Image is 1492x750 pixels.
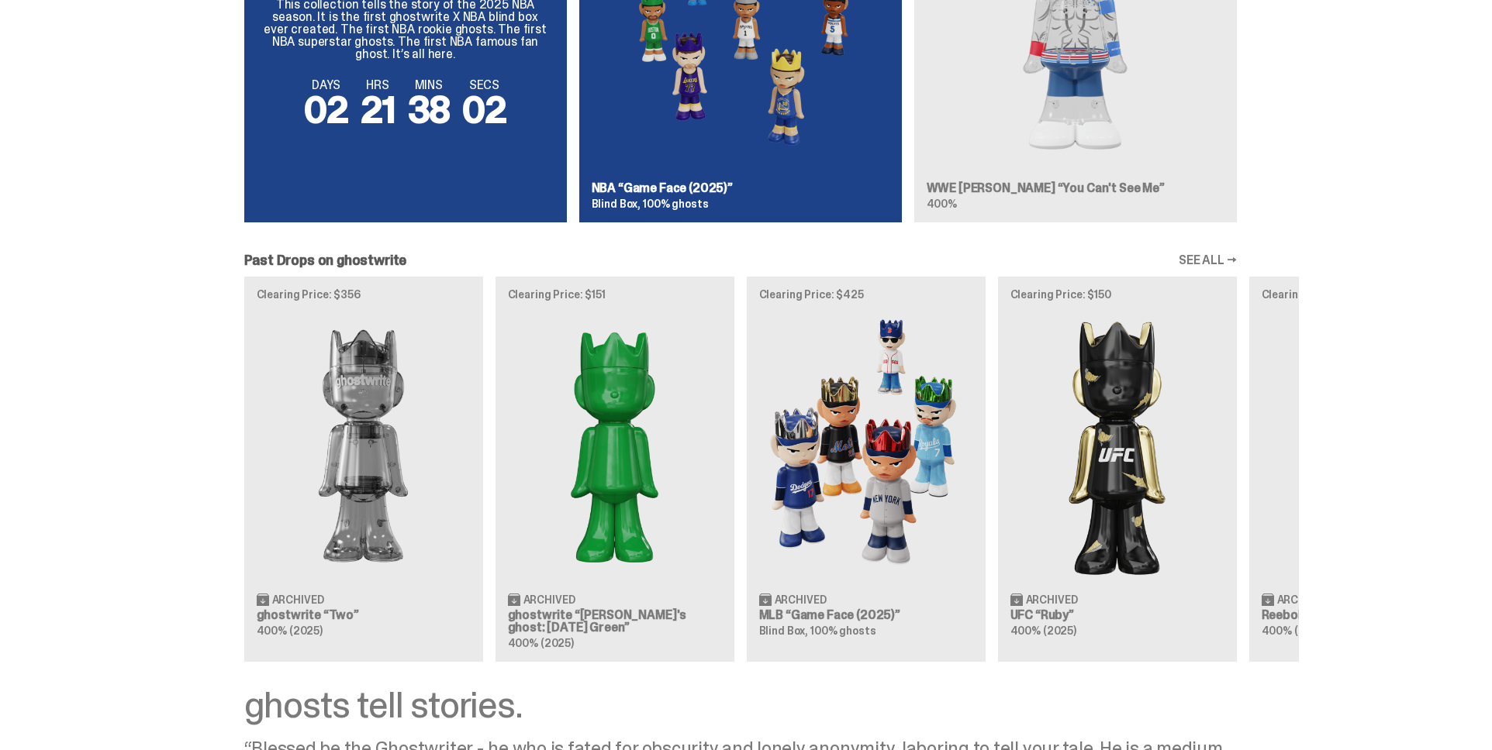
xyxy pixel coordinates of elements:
img: Court Victory [1262,312,1476,580]
a: Clearing Price: $100 Court Victory Archived [1249,277,1488,661]
span: 400% (2025) [257,624,323,638]
h3: MLB “Game Face (2025)” [759,609,973,621]
p: Clearing Price: $356 [257,289,471,300]
img: Ruby [1010,312,1224,580]
img: Schrödinger's ghost: Sunday Green [508,312,722,580]
span: 38 [408,85,451,134]
span: 21 [361,85,395,134]
span: Archived [1026,594,1078,605]
img: Game Face (2025) [759,312,973,580]
span: Archived [1277,594,1329,605]
span: DAYS [304,79,348,91]
span: 400% (2025) [1010,624,1076,638]
a: SEE ALL → [1179,254,1237,267]
span: 02 [462,85,506,134]
p: Clearing Price: $151 [508,289,722,300]
h3: NBA “Game Face (2025)” [592,182,889,194]
span: HRS [361,79,395,91]
span: Archived [272,594,324,605]
span: 400% (2025) [508,636,574,650]
h2: Past Drops on ghostwrite [244,253,407,267]
h3: Reebok “Court Victory” [1262,609,1476,621]
img: Two [257,312,471,580]
p: Clearing Price: $100 [1262,289,1476,300]
span: Archived [523,594,575,605]
p: Clearing Price: $150 [1010,289,1224,300]
h3: ghostwrite “[PERSON_NAME]'s ghost: [DATE] Green” [508,609,722,634]
span: Archived [775,594,827,605]
p: Clearing Price: $425 [759,289,973,300]
a: Clearing Price: $425 Game Face (2025) Archived [747,277,986,661]
h3: ghostwrite “Two” [257,609,471,621]
span: 400% (2025) [1262,624,1328,638]
div: ghosts tell stories. [244,686,1237,724]
span: 100% ghosts [643,197,708,211]
a: Clearing Price: $150 Ruby Archived [998,277,1237,661]
span: 100% ghosts [810,624,876,638]
span: SECS [462,79,506,91]
h3: UFC “Ruby” [1010,609,1224,621]
span: Blind Box, [759,624,809,638]
span: 400% [927,197,957,211]
a: Clearing Price: $151 Schrödinger's ghost: Sunday Green Archived [496,277,734,661]
span: MINS [408,79,451,91]
h3: WWE [PERSON_NAME] “You Can't See Me” [927,182,1224,194]
span: Blind Box, [592,197,641,211]
a: Clearing Price: $356 Two Archived [244,277,483,661]
span: 02 [304,85,348,134]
